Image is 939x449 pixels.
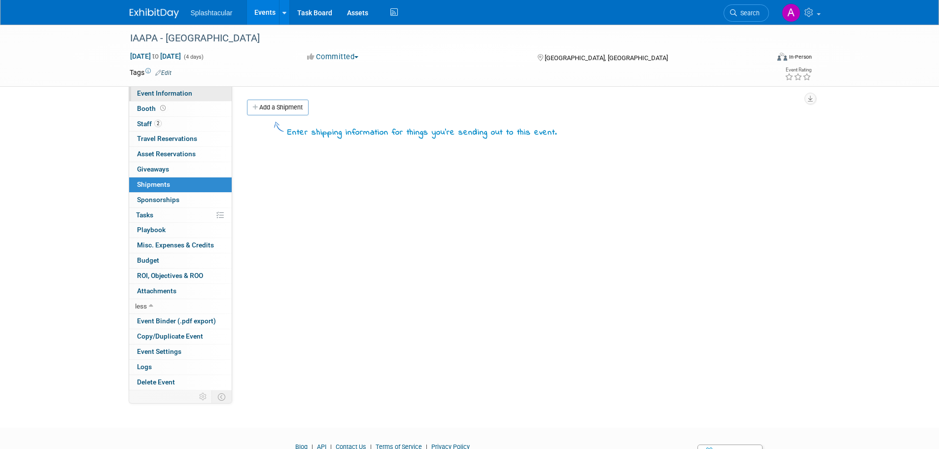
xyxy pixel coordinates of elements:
[137,196,179,204] span: Sponsorships
[137,89,192,97] span: Event Information
[785,68,811,72] div: Event Rating
[137,256,159,264] span: Budget
[129,193,232,207] a: Sponsorships
[137,272,203,279] span: ROI, Objectives & ROO
[287,127,557,139] div: Enter shipping information for things you're sending out to this event.
[211,390,232,403] td: Toggle Event Tabs
[129,375,232,390] a: Delete Event
[137,150,196,158] span: Asset Reservations
[724,4,769,22] a: Search
[130,52,181,61] span: [DATE] [DATE]
[129,345,232,359] a: Event Settings
[789,53,812,61] div: In-Person
[158,104,168,112] span: Booth not reserved yet
[137,165,169,173] span: Giveaways
[129,238,232,253] a: Misc. Expenses & Credits
[777,53,787,61] img: Format-Inperson.png
[137,317,216,325] span: Event Binder (.pdf export)
[129,86,232,101] a: Event Information
[137,241,214,249] span: Misc. Expenses & Credits
[782,3,800,22] img: Alex Weidman
[129,208,232,223] a: Tasks
[711,51,812,66] div: Event Format
[127,30,754,47] div: IAAPA - [GEOGRAPHIC_DATA]
[137,226,166,234] span: Playbook
[247,100,309,115] a: Add a Shipment
[155,69,172,76] a: Edit
[195,390,212,403] td: Personalize Event Tab Strip
[129,360,232,375] a: Logs
[136,211,153,219] span: Tasks
[137,287,176,295] span: Attachments
[129,117,232,132] a: Staff2
[130,68,172,77] td: Tags
[137,332,203,340] span: Copy/Duplicate Event
[129,177,232,192] a: Shipments
[304,52,362,62] button: Committed
[135,302,147,310] span: less
[137,378,175,386] span: Delete Event
[137,120,162,128] span: Staff
[129,314,232,329] a: Event Binder (.pdf export)
[129,162,232,177] a: Giveaways
[129,299,232,314] a: less
[183,54,204,60] span: (4 days)
[545,54,668,62] span: [GEOGRAPHIC_DATA], [GEOGRAPHIC_DATA]
[137,347,181,355] span: Event Settings
[130,8,179,18] img: ExhibitDay
[129,269,232,283] a: ROI, Objectives & ROO
[151,52,160,60] span: to
[129,329,232,344] a: Copy/Duplicate Event
[137,363,152,371] span: Logs
[137,180,170,188] span: Shipments
[129,284,232,299] a: Attachments
[154,120,162,127] span: 2
[129,223,232,238] a: Playbook
[129,102,232,116] a: Booth
[737,9,760,17] span: Search
[191,9,233,17] span: Splashtacular
[137,104,168,112] span: Booth
[129,132,232,146] a: Travel Reservations
[137,135,197,142] span: Travel Reservations
[129,253,232,268] a: Budget
[129,147,232,162] a: Asset Reservations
